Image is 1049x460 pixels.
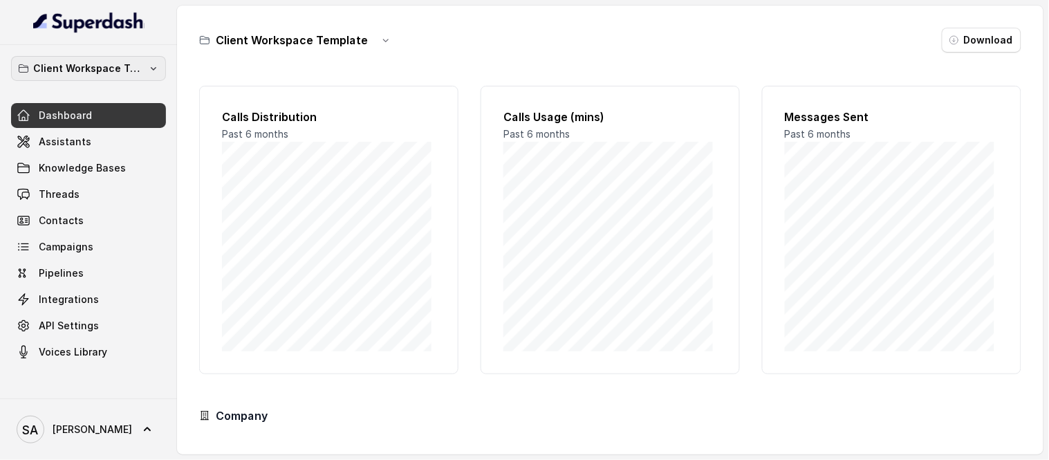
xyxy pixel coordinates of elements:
span: [PERSON_NAME] [53,423,132,436]
a: Contacts [11,208,166,233]
a: Pipelines [11,261,166,286]
a: Dashboard [11,103,166,128]
span: Integrations [39,293,99,306]
img: light.svg [33,11,145,33]
span: Past 6 months [785,128,851,140]
span: Past 6 months [503,128,570,140]
button: Download [942,28,1021,53]
span: Contacts [39,214,84,228]
span: Past 6 months [222,128,288,140]
h3: Company [216,407,268,424]
a: Voices Library [11,340,166,365]
a: Integrations [11,287,166,312]
a: API Settings [11,313,166,338]
a: Knowledge Bases [11,156,166,181]
span: Voices Library [39,345,107,359]
a: Assistants [11,129,166,154]
h2: Messages Sent [785,109,999,125]
span: Knowledge Bases [39,161,126,175]
a: [PERSON_NAME] [11,410,166,449]
h3: Client Workspace Template [216,32,368,48]
h2: Calls Usage (mins) [503,109,717,125]
p: Client Workspace Template [33,60,144,77]
span: Assistants [39,135,91,149]
span: Dashboard [39,109,92,122]
a: Campaigns [11,234,166,259]
span: Threads [39,187,80,201]
span: Pipelines [39,266,84,280]
span: Campaigns [39,240,93,254]
text: SA [23,423,39,437]
span: API Settings [39,319,99,333]
button: Client Workspace Template [11,56,166,81]
h2: Calls Distribution [222,109,436,125]
a: Threads [11,182,166,207]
